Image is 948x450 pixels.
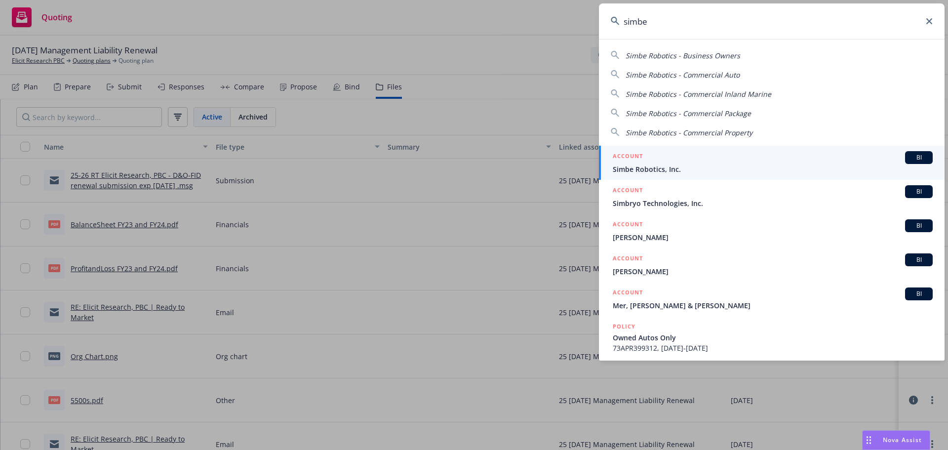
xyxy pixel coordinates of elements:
[909,187,929,196] span: BI
[613,198,933,208] span: Simbryo Technologies, Inc.
[599,316,945,359] a: POLICYOwned Autos Only73APR399312, [DATE]-[DATE]
[626,89,771,99] span: Simbe Robotics - Commercial Inland Marine
[626,128,752,137] span: Simbe Robotics - Commercial Property
[599,180,945,214] a: ACCOUNTBISimbryo Technologies, Inc.
[613,300,933,311] span: Mer, [PERSON_NAME] & [PERSON_NAME]
[613,232,933,243] span: [PERSON_NAME]
[613,219,643,231] h5: ACCOUNT
[909,153,929,162] span: BI
[626,109,751,118] span: Simbe Robotics - Commercial Package
[613,266,933,277] span: [PERSON_NAME]
[599,248,945,282] a: ACCOUNTBI[PERSON_NAME]
[613,287,643,299] h5: ACCOUNT
[613,151,643,163] h5: ACCOUNT
[613,253,643,265] h5: ACCOUNT
[613,322,635,331] h5: POLICY
[862,430,930,450] button: Nova Assist
[613,343,933,353] span: 73APR399312, [DATE]-[DATE]
[909,289,929,298] span: BI
[613,332,933,343] span: Owned Autos Only
[613,164,933,174] span: Simbe Robotics, Inc.
[909,255,929,264] span: BI
[599,282,945,316] a: ACCOUNTBIMer, [PERSON_NAME] & [PERSON_NAME]
[599,3,945,39] input: Search...
[626,51,740,60] span: Simbe Robotics - Business Owners
[863,431,875,450] div: Drag to move
[909,221,929,230] span: BI
[883,436,922,444] span: Nova Assist
[626,70,740,80] span: Simbe Robotics - Commercial Auto
[613,185,643,197] h5: ACCOUNT
[599,214,945,248] a: ACCOUNTBI[PERSON_NAME]
[599,146,945,180] a: ACCOUNTBISimbe Robotics, Inc.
